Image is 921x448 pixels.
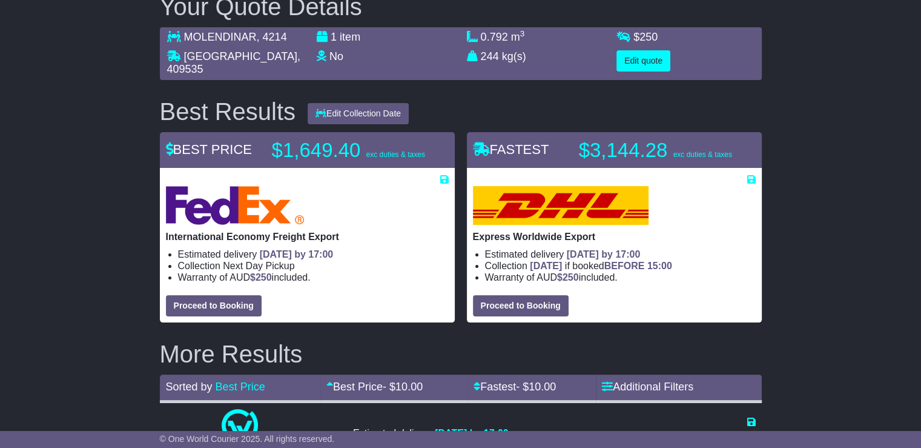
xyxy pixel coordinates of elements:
span: 250 [563,272,579,283]
li: Warranty of AUD included. [485,272,756,283]
p: $3,144.28 [579,138,732,162]
p: International Economy Freight Export [166,231,449,242]
span: item [340,31,360,43]
span: 1 [331,31,337,43]
div: Best Results [154,98,302,125]
span: [DATE] by 17:00 [567,249,641,259]
li: Collection [485,260,756,272]
p: Express Worldwide Export [473,231,756,242]
span: BEFORE [604,261,645,271]
span: m [511,31,525,43]
sup: 3 [520,29,525,38]
span: [DATE] [530,261,562,271]
span: $ [250,272,272,283]
span: , 409535 [167,50,300,76]
button: Proceed to Booking [166,295,262,316]
li: Warranty of AUD included. [178,272,449,283]
li: Estimated delivery [485,249,756,260]
a: Best Price [216,381,265,393]
a: Additional Filters [602,381,693,393]
span: [DATE] by 17:00 [435,428,509,438]
img: DHL: Express Worldwide Export [473,186,649,225]
h2: More Results [160,341,762,367]
span: 250 [639,31,658,43]
span: FASTEST [473,142,549,157]
img: One World Courier: Pallet Express Export (quotes take 2-4 hrs) [222,409,258,446]
span: BEST PRICE [166,142,252,157]
span: Next Day Pickup [223,261,294,271]
span: kg(s) [502,50,526,62]
span: 250 [256,272,272,283]
span: [DATE] by 17:00 [260,249,334,259]
li: Collection [178,260,449,272]
li: Estimated delivery [353,427,509,439]
span: No [329,50,343,62]
span: 10.00 [395,381,423,393]
img: FedEx Express: International Economy Freight Export [166,186,305,225]
span: [GEOGRAPHIC_DATA] [184,50,297,62]
span: - $ [383,381,423,393]
span: - $ [516,381,556,393]
span: Sorted by [166,381,213,393]
li: Estimated delivery [178,249,449,260]
span: exc duties & taxes [673,150,731,159]
button: Proceed to Booking [473,295,569,316]
a: Best Price- $10.00 [326,381,423,393]
span: 15:00 [647,261,672,271]
span: © One World Courier 2025. All rights reserved. [160,434,335,444]
button: Edit quote [616,50,670,72]
p: $1,649.40 [272,138,425,162]
span: MOLENDINAR [184,31,257,43]
a: Fastest- $10.00 [474,381,556,393]
button: Edit Collection Date [308,103,409,124]
span: 244 [481,50,499,62]
span: 10.00 [529,381,556,393]
span: if booked [530,261,672,271]
span: $ [557,272,579,283]
span: , 4214 [257,31,287,43]
span: exc duties & taxes [366,150,424,159]
span: 0.792 [481,31,508,43]
span: $ [633,31,658,43]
